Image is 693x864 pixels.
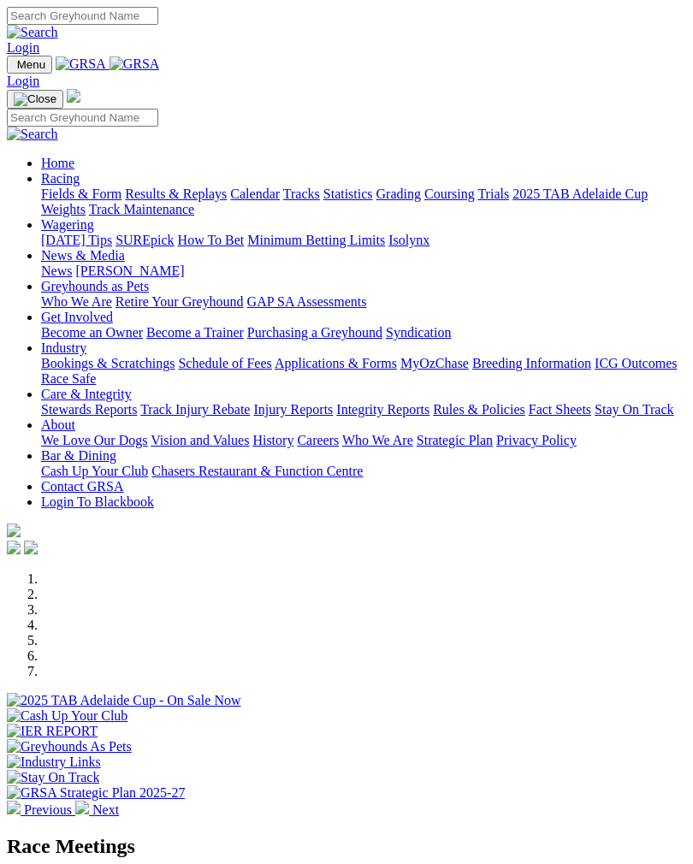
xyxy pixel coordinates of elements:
a: Applications & Forms [275,356,397,370]
a: Cash Up Your Club [41,464,148,478]
a: Breeding Information [472,356,591,370]
button: Toggle navigation [7,90,63,109]
a: Weights [41,202,86,216]
input: Search [7,109,158,127]
div: Industry [41,356,686,387]
img: chevron-left-pager-white.svg [7,801,21,814]
a: Track Injury Rebate [140,402,250,417]
a: Industry [41,340,86,355]
a: News [41,263,72,278]
a: Isolynx [388,233,429,247]
a: Racing [41,171,80,186]
a: [PERSON_NAME] [75,263,184,278]
a: Home [41,156,74,170]
a: Results & Replays [125,186,227,201]
img: Stay On Track [7,770,99,785]
img: Industry Links [7,755,101,770]
a: Fact Sheets [529,402,591,417]
img: chevron-right-pager-white.svg [75,801,89,814]
a: We Love Our Dogs [41,433,147,447]
div: Get Involved [41,325,686,340]
div: Bar & Dining [41,464,686,479]
img: GRSA Strategic Plan 2025-27 [7,785,185,801]
img: logo-grsa-white.png [7,524,21,537]
a: Bar & Dining [41,448,116,463]
a: Login To Blackbook [41,494,154,509]
img: Search [7,127,58,142]
a: Syndication [386,325,451,340]
img: logo-grsa-white.png [67,89,80,103]
img: twitter.svg [24,541,38,554]
a: Vision and Values [151,433,249,447]
a: Become a Trainer [146,325,244,340]
a: Next [75,802,119,817]
a: Previous [7,802,75,817]
img: GRSA [110,56,160,72]
a: Minimum Betting Limits [247,233,385,247]
a: News & Media [41,248,125,263]
a: Greyhounds as Pets [41,279,149,293]
a: Race Safe [41,371,96,386]
a: Fields & Form [41,186,121,201]
div: Care & Integrity [41,402,686,417]
input: Search [7,7,158,25]
span: Next [92,802,119,817]
a: Who We Are [342,433,413,447]
img: Cash Up Your Club [7,708,127,724]
a: ICG Outcomes [595,356,677,370]
img: Search [7,25,58,40]
a: About [41,417,75,432]
img: GRSA [56,56,106,72]
a: Trials [477,186,509,201]
a: Injury Reports [253,402,333,417]
div: Greyhounds as Pets [41,294,686,310]
a: Login [7,40,39,55]
a: Wagering [41,217,94,232]
img: 2025 TAB Adelaide Cup - On Sale Now [7,693,241,708]
a: History [252,433,293,447]
img: Greyhounds As Pets [7,739,132,755]
a: Stewards Reports [41,402,137,417]
a: Bookings & Scratchings [41,356,175,370]
button: Toggle navigation [7,56,52,74]
a: Grading [376,186,421,201]
a: Track Maintenance [89,202,194,216]
div: Wagering [41,233,686,248]
a: Statistics [323,186,373,201]
img: Close [14,92,56,106]
a: Get Involved [41,310,113,324]
a: Careers [297,433,339,447]
a: MyOzChase [400,356,469,370]
a: Rules & Policies [433,402,525,417]
a: Purchasing a Greyhound [247,325,382,340]
h2: Race Meetings [7,835,686,858]
img: facebook.svg [7,541,21,554]
a: SUREpick [115,233,174,247]
a: Schedule of Fees [178,356,271,370]
span: Menu [17,58,45,71]
div: News & Media [41,263,686,279]
div: Racing [41,186,686,217]
a: How To Bet [178,233,245,247]
a: Stay On Track [595,402,673,417]
a: Privacy Policy [496,433,577,447]
span: Previous [24,802,72,817]
a: Tracks [283,186,320,201]
a: [DATE] Tips [41,233,112,247]
a: 2025 TAB Adelaide Cup [512,186,648,201]
a: Become an Owner [41,325,143,340]
a: Login [7,74,39,88]
a: Strategic Plan [417,433,493,447]
a: Care & Integrity [41,387,132,401]
a: GAP SA Assessments [247,294,367,309]
div: About [41,433,686,448]
a: Retire Your Greyhound [115,294,244,309]
a: Calendar [230,186,280,201]
a: Who We Are [41,294,112,309]
a: Integrity Reports [336,402,429,417]
img: IER REPORT [7,724,98,739]
a: Chasers Restaurant & Function Centre [151,464,363,478]
a: Coursing [424,186,475,201]
a: Contact GRSA [41,479,123,494]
